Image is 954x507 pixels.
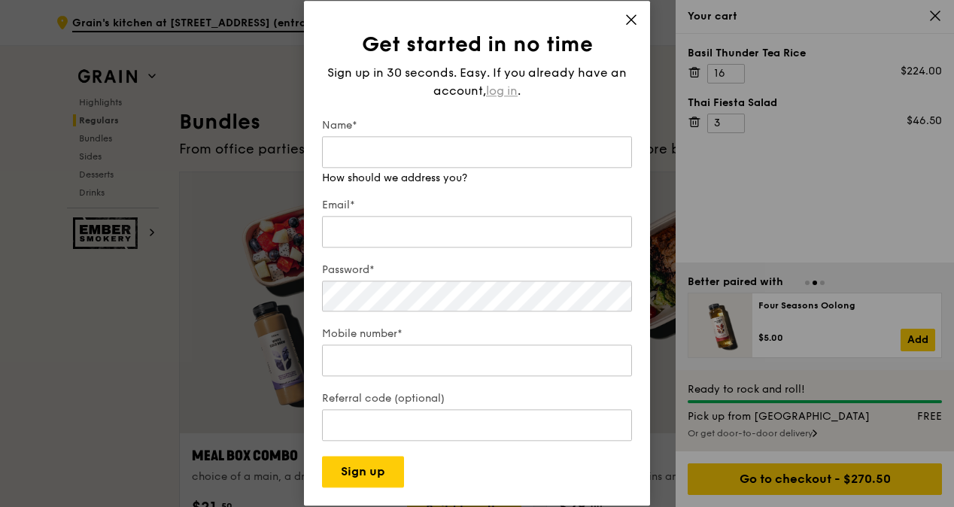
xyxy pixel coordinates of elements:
[322,263,632,278] label: Password*
[322,457,404,488] button: Sign up
[486,82,518,100] span: log in
[322,171,632,186] div: How should we address you?
[322,392,632,407] label: Referral code (optional)
[327,65,627,98] span: Sign up in 30 seconds. Easy. If you already have an account,
[322,118,632,133] label: Name*
[518,83,521,98] span: .
[322,327,632,342] label: Mobile number*
[322,31,632,58] h1: Get started in no time
[322,198,632,213] label: Email*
